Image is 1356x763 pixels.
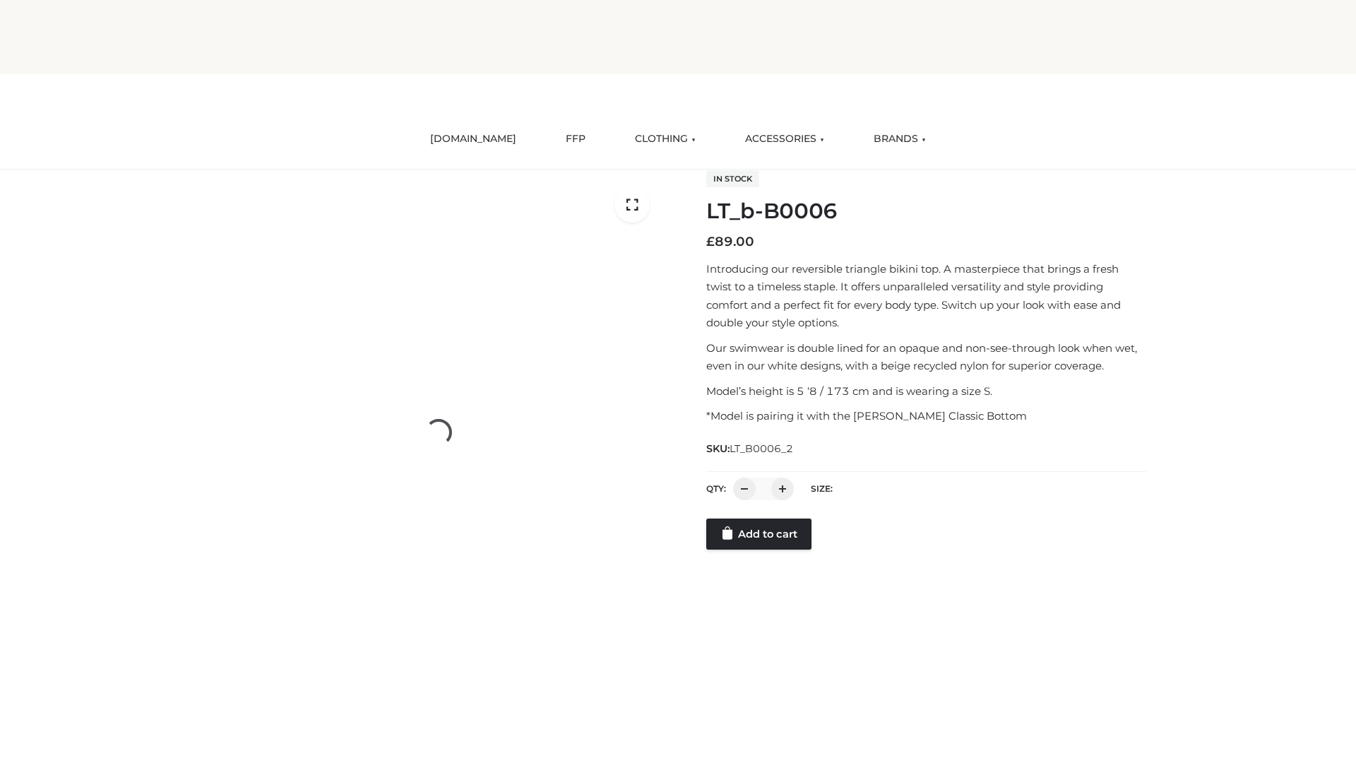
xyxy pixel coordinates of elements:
label: QTY: [706,483,726,494]
p: Introducing our reversible triangle bikini top. A masterpiece that brings a fresh twist to a time... [706,260,1146,332]
a: ACCESSORIES [734,124,835,155]
a: BRANDS [863,124,936,155]
span: SKU: [706,440,795,457]
p: Model’s height is 5 ‘8 / 173 cm and is wearing a size S. [706,382,1146,401]
h1: LT_b-B0006 [706,199,1146,224]
span: £ [706,234,715,249]
label: Size: [811,483,833,494]
a: Add to cart [706,519,811,550]
span: LT_B0006_2 [730,442,793,455]
a: FFP [555,124,596,155]
p: *Model is pairing it with the [PERSON_NAME] Classic Bottom [706,407,1146,425]
a: CLOTHING [624,124,706,155]
span: In stock [706,170,759,187]
bdi: 89.00 [706,234,754,249]
a: [DOMAIN_NAME] [420,124,527,155]
p: Our swimwear is double lined for an opaque and non-see-through look when wet, even in our white d... [706,339,1146,375]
